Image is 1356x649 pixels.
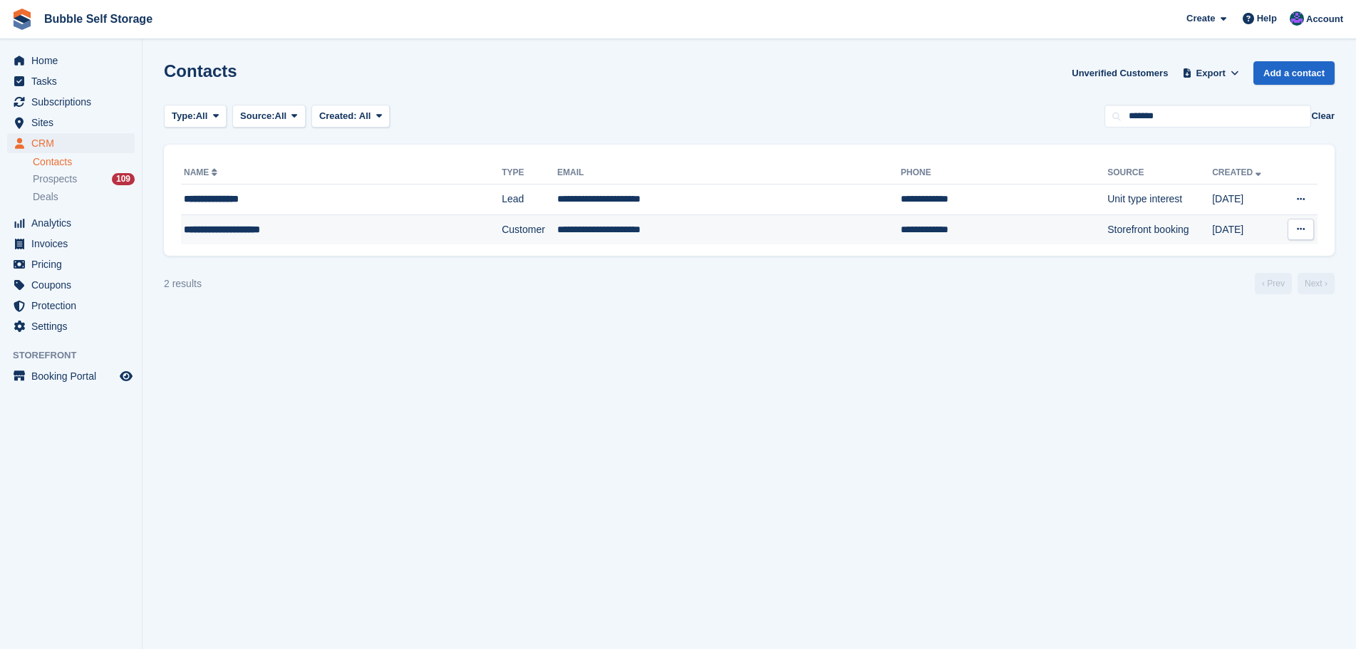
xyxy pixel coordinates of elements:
[359,110,371,121] span: All
[31,71,117,91] span: Tasks
[118,368,135,385] a: Preview store
[319,110,357,121] span: Created:
[7,113,135,133] a: menu
[1298,273,1335,294] a: Next
[33,189,135,204] a: Deals
[1306,12,1343,26] span: Account
[7,71,135,91] a: menu
[1311,109,1335,123] button: Clear
[502,162,557,185] th: Type
[196,109,208,123] span: All
[38,7,158,31] a: Bubble Self Storage
[13,348,142,363] span: Storefront
[31,316,117,336] span: Settings
[7,133,135,153] a: menu
[31,366,117,386] span: Booking Portal
[1066,61,1174,85] a: Unverified Customers
[1179,61,1242,85] button: Export
[7,366,135,386] a: menu
[1196,66,1226,81] span: Export
[7,275,135,295] a: menu
[1252,273,1337,294] nav: Page
[31,296,117,316] span: Protection
[311,105,390,128] button: Created: All
[31,213,117,233] span: Analytics
[7,254,135,274] a: menu
[172,109,196,123] span: Type:
[1253,61,1335,85] a: Add a contact
[7,92,135,112] a: menu
[240,109,274,123] span: Source:
[1107,214,1212,244] td: Storefront booking
[7,296,135,316] a: menu
[1212,167,1264,177] a: Created
[33,172,77,186] span: Prospects
[31,113,117,133] span: Sites
[1107,185,1212,215] td: Unit type interest
[1290,11,1304,26] img: Stuart Jackson
[1107,162,1212,185] th: Source
[502,214,557,244] td: Customer
[275,109,287,123] span: All
[1186,11,1215,26] span: Create
[7,316,135,336] a: menu
[7,213,135,233] a: menu
[31,275,117,295] span: Coupons
[7,234,135,254] a: menu
[31,133,117,153] span: CRM
[557,162,901,185] th: Email
[7,51,135,71] a: menu
[1212,214,1279,244] td: [DATE]
[112,173,135,185] div: 109
[31,234,117,254] span: Invoices
[33,190,58,204] span: Deals
[33,155,135,169] a: Contacts
[1255,273,1292,294] a: Previous
[901,162,1107,185] th: Phone
[164,276,202,291] div: 2 results
[164,61,237,81] h1: Contacts
[31,92,117,112] span: Subscriptions
[184,167,220,177] a: Name
[164,105,227,128] button: Type: All
[11,9,33,30] img: stora-icon-8386f47178a22dfd0bd8f6a31ec36ba5ce8667c1dd55bd0f319d3a0aa187defe.svg
[232,105,306,128] button: Source: All
[1257,11,1277,26] span: Help
[31,254,117,274] span: Pricing
[31,51,117,71] span: Home
[1212,185,1279,215] td: [DATE]
[33,172,135,187] a: Prospects 109
[502,185,557,215] td: Lead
